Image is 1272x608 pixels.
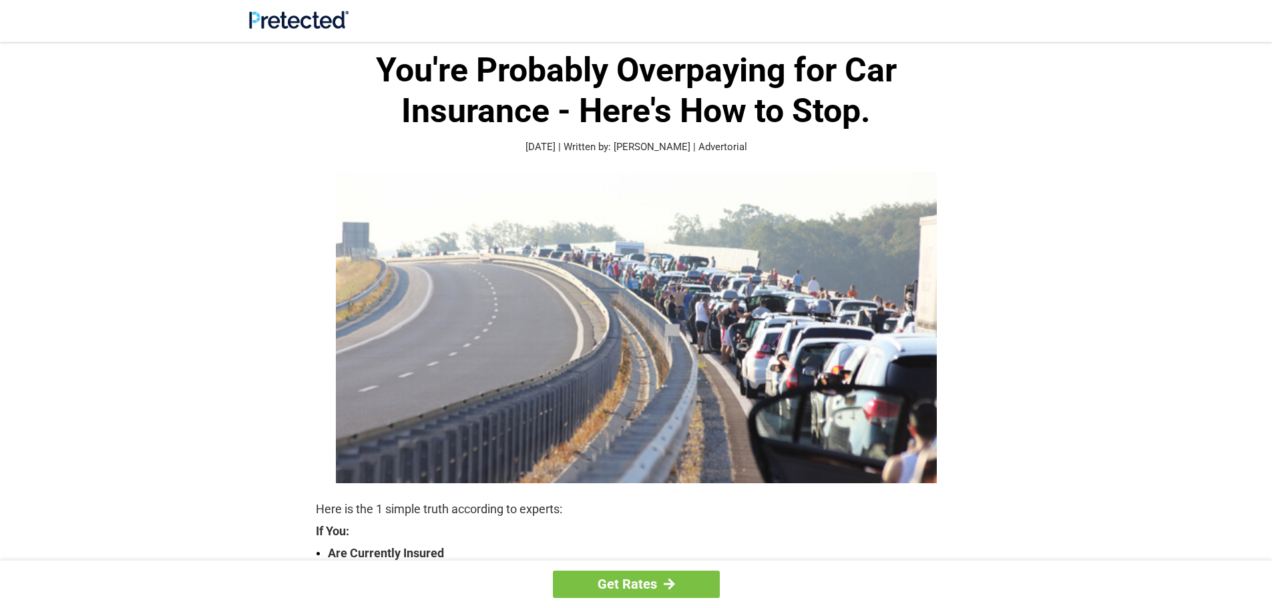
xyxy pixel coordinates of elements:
p: [DATE] | Written by: [PERSON_NAME] | Advertorial [316,139,957,155]
p: Here is the 1 simple truth according to experts: [316,500,957,519]
img: Site Logo [249,11,349,29]
strong: If You: [316,525,957,537]
a: Get Rates [553,571,720,598]
h1: You're Probably Overpaying for Car Insurance - Here's How to Stop. [316,50,957,131]
a: Site Logo [249,19,349,31]
strong: Are Currently Insured [328,544,957,563]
